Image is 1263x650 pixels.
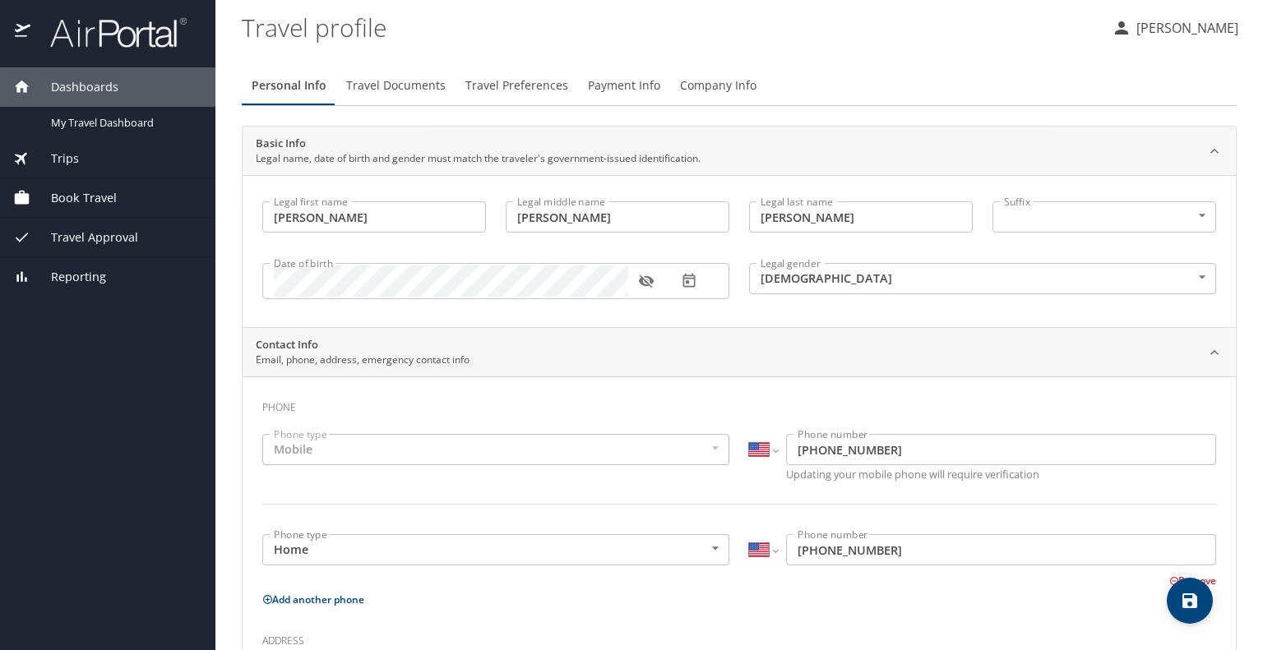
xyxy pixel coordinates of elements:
[51,115,196,131] span: My Travel Dashboard
[30,268,106,286] span: Reporting
[252,76,326,96] span: Personal Info
[243,328,1236,377] div: Contact InfoEmail, phone, address, emergency contact info
[256,353,470,367] p: Email, phone, address, emergency contact info
[256,337,470,353] h2: Contact Info
[262,434,729,465] div: Mobile
[680,76,756,96] span: Company Info
[30,78,118,96] span: Dashboards
[242,2,1099,53] h1: Travel profile
[465,76,568,96] span: Travel Preferences
[262,390,1216,417] h3: Phone
[786,469,1216,480] p: Updating your mobile phone will require verification
[1169,574,1216,588] button: Remove
[346,76,446,96] span: Travel Documents
[256,151,701,166] p: Legal name, date of birth and gender must match the traveler's government-issued identification.
[1167,578,1213,624] button: save
[242,66,1237,105] div: Profile
[243,127,1236,176] div: Basic InfoLegal name, date of birth and gender must match the traveler's government-issued identi...
[30,228,138,247] span: Travel Approval
[256,136,701,152] h2: Basic Info
[1131,18,1238,38] p: [PERSON_NAME]
[262,592,364,606] button: Add another phone
[30,150,79,168] span: Trips
[30,189,117,207] span: Book Travel
[243,175,1236,327] div: Basic InfoLegal name, date of birth and gender must match the traveler's government-issued identi...
[15,16,32,48] img: icon-airportal.png
[992,201,1216,233] div: ​
[262,534,729,565] div: Home
[749,263,1216,294] div: [DEMOGRAPHIC_DATA]
[32,16,187,48] img: airportal-logo.png
[1105,13,1245,43] button: [PERSON_NAME]
[588,76,660,96] span: Payment Info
